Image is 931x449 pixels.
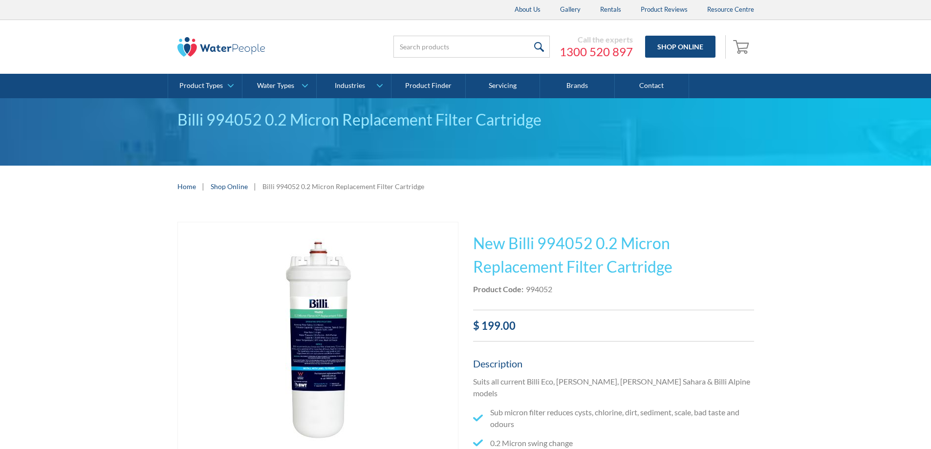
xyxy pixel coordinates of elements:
[391,74,466,98] a: Product Finder
[473,356,754,371] h5: Description
[473,284,523,294] strong: Product Code:
[168,74,242,98] a: Product Types
[615,74,689,98] a: Contact
[733,39,752,54] img: shopping cart
[540,74,614,98] a: Brands
[731,35,754,59] a: Open cart
[179,82,223,90] div: Product Types
[473,232,754,278] h1: New Billi 994052 0.2 Micron Replacement Filter Cartridge
[393,36,550,58] input: Search products
[645,36,715,58] a: Shop Online
[473,376,754,399] p: Suits all current Billi Eco, [PERSON_NAME], [PERSON_NAME] Sahara & Billi Alpine models
[242,74,316,98] a: Water Types
[253,180,258,192] div: |
[473,437,754,449] li: 0.2 Micron swing change
[177,181,196,192] a: Home
[335,82,365,90] div: Industries
[177,37,265,57] img: The Water People
[833,400,931,449] iframe: podium webchat widget bubble
[257,82,294,90] div: Water Types
[526,283,552,295] div: 994052
[317,74,390,98] a: Industries
[201,180,206,192] div: |
[466,74,540,98] a: Servicing
[211,181,248,192] a: Shop Online
[262,181,424,192] div: Billi 994052 0.2 Micron Replacement Filter Cartridge
[560,44,633,59] a: 1300 520 897
[473,318,754,334] div: $ 199.00
[177,108,754,131] div: Billi 994052 0.2 Micron Replacement Filter Cartridge
[560,35,633,44] div: Call the experts
[473,406,754,430] li: Sub micron filter reduces cysts, chlorine, dirt, sediment, scale, bad taste and odours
